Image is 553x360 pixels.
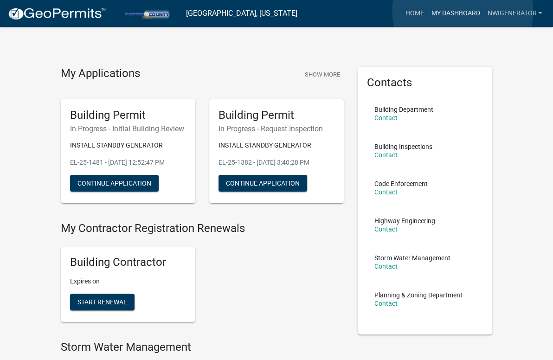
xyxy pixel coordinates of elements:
a: Contact [374,114,398,122]
p: Highway Engineering [374,218,435,224]
h4: My Applications [61,67,140,81]
h5: Contacts [367,76,483,90]
p: INSTALL STANDBY GENERATOR [219,141,334,150]
h5: Building Permit [219,109,334,122]
p: Building Department [374,106,433,113]
p: EL-25-1382 - [DATE] 3:40:28 PM [219,158,334,167]
p: Planning & Zoning Department [374,292,463,298]
h5: Building Contractor [70,256,186,269]
button: Continue Application [70,175,159,192]
h4: Storm Water Management [61,341,344,354]
h5: Building Permit [70,109,186,122]
a: [GEOGRAPHIC_DATA], [US_STATE] [186,6,297,21]
a: My Dashboard [427,5,483,22]
p: EL-25-1481 - [DATE] 12:52:47 PM [70,158,186,167]
h6: In Progress - Request Inspection [219,124,334,133]
p: Expires on [70,276,186,286]
p: Storm Water Management [374,255,450,261]
a: Contact [374,151,398,159]
a: Contact [374,263,398,270]
button: Continue Application [219,175,307,192]
a: Contact [374,300,398,307]
p: Code Enforcement [374,180,428,187]
a: Contact [374,188,398,196]
p: INSTALL STANDBY GENERATOR [70,141,186,150]
p: Building Inspections [374,143,432,150]
wm-registration-list-section: My Contractor Registration Renewals [61,222,344,329]
span: Start Renewal [77,298,127,306]
button: Show More [301,67,344,82]
a: nwigenerator [483,5,546,22]
a: Contact [374,225,398,233]
img: Porter County, Indiana [114,7,179,19]
button: Start Renewal [70,294,135,310]
h6: In Progress - Initial Building Review [70,124,186,133]
h4: My Contractor Registration Renewals [61,222,344,235]
a: Home [401,5,427,22]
